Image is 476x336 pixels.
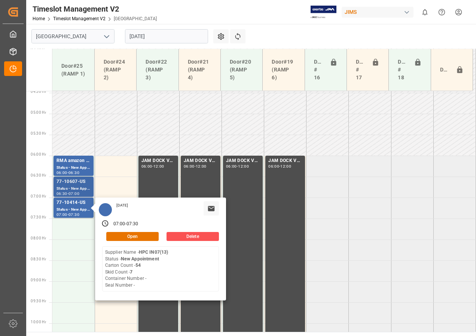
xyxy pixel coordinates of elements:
div: - [279,165,280,168]
div: JAM DOCK VOLUME CONTROL [268,157,302,165]
button: Delete [167,232,219,241]
div: 07:00 [68,192,79,195]
div: Doors # 16 [311,55,327,85]
b: 7 [130,269,132,275]
div: Status - New Appointment [57,165,91,171]
div: Door#23 [437,63,453,77]
span: 06:00 Hr [31,152,46,156]
div: - [237,165,238,168]
span: 04:30 Hr [31,89,46,94]
span: 10:00 Hr [31,320,46,324]
span: 08:00 Hr [31,236,46,240]
div: Supplier Name - Status - Carton Count - Skid Count - Container Number - Seal Number - [105,249,168,288]
div: 06:00 [57,171,67,174]
div: 12:00 [280,165,291,168]
span: 07:00 Hr [31,194,46,198]
div: - [125,221,126,227]
div: - [67,192,68,195]
div: 06:30 [68,171,79,174]
div: Status - New Appointment [57,207,91,213]
button: open menu [101,31,112,42]
span: 07:30 Hr [31,215,46,219]
div: 12:00 [238,165,249,168]
div: 06:30 [57,192,67,195]
b: New Appointment [121,256,159,262]
div: Timeslot Management V2 [33,3,157,15]
div: 77-10414-US [57,199,91,207]
span: 05:30 Hr [31,131,46,135]
div: JAM DOCK VOLUME CONTROL [226,157,260,165]
div: 12:00 [196,165,207,168]
div: 06:00 [226,165,237,168]
span: 06:30 Hr [31,173,46,177]
div: Door#19 (RAMP 6) [269,55,298,85]
div: 06:00 [268,165,279,168]
div: 06:00 [141,165,152,168]
div: Door#24 (RAMP 2) [101,55,130,85]
div: Status - New Appointment [57,186,91,192]
div: JAM DOCK VOLUME CONTROL [141,157,175,165]
a: Timeslot Management V2 [53,16,106,21]
span: 09:00 Hr [31,278,46,282]
button: Help Center [433,4,450,21]
div: - [67,171,68,174]
button: JIMS [342,5,416,19]
div: Doors # 17 [353,55,369,85]
span: 09:30 Hr [31,299,46,303]
div: Door#21 (RAMP 4) [185,55,214,85]
div: Door#22 (RAMP 3) [143,55,172,85]
div: Door#20 (RAMP 5) [227,55,256,85]
b: 54 [135,263,141,268]
b: HPC IN07(13) [139,250,168,255]
input: Type to search/select [31,29,115,43]
button: Open [106,232,159,241]
a: Home [33,16,45,21]
div: 07:30 [68,213,79,216]
div: JIMS [342,7,414,18]
span: 08:30 Hr [31,257,46,261]
div: 12:00 [153,165,164,168]
div: - [152,165,153,168]
div: 77-10607-US [57,178,91,186]
div: - [195,165,196,168]
div: - [67,213,68,216]
div: Doors # 18 [395,55,411,85]
div: JAM DOCK VOLUME CONTROL [184,157,217,165]
img: Exertis%20JAM%20-%20Email%20Logo.jpg_1722504956.jpg [311,6,336,19]
input: DD-MM-YYYY [125,29,208,43]
button: show 0 new notifications [416,4,433,21]
div: 07:30 [126,221,138,227]
div: RMA amazon returns [57,157,91,165]
div: Door#25 (RAMP 1) [58,59,88,81]
span: 05:00 Hr [31,110,46,114]
div: [DATE] [114,203,131,208]
div: 07:00 [57,213,67,216]
div: 06:00 [184,165,195,168]
div: 07:00 [113,221,125,227]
